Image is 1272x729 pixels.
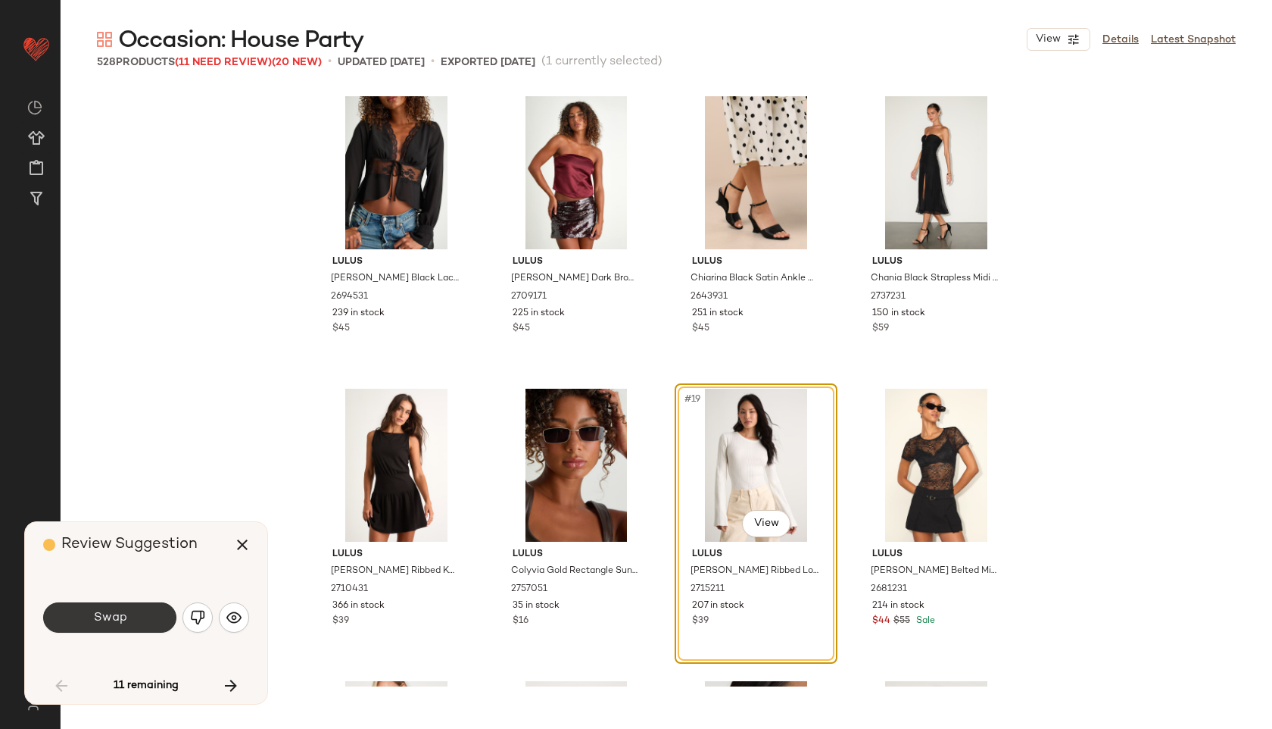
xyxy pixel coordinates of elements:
span: Lulus [692,255,820,269]
img: 2643931_01_OM.jpg [680,96,832,249]
span: [PERSON_NAME] Ribbed Long Sleeve Sweater Top [691,565,818,578]
span: 528 [97,57,116,68]
span: Lulus [332,255,460,269]
span: [PERSON_NAME] Ribbed Knit Boat Neck Mini Dress [331,565,459,578]
img: svg%3e [226,610,242,625]
a: Details [1102,32,1139,48]
span: 2737231 [871,290,906,304]
img: 2715211_01_hero_2025-08-12.jpg [680,389,832,542]
span: View [753,518,779,530]
span: [PERSON_NAME] Dark Brown Sequin Low-Rise Mini Skirt [511,272,639,286]
span: Chiarina Black Satin Ankle Strap Wedge Sandals [691,272,818,286]
span: Lulus [872,255,1000,269]
span: Lulus [332,548,460,562]
img: 2710431_01_hero_2025-08-14.jpg [320,389,472,542]
button: View [1027,28,1090,51]
span: 2694531 [331,290,368,304]
span: 2710431 [331,583,368,596]
span: $55 [893,615,910,628]
span: Lulus [872,548,1000,562]
span: $44 [872,615,890,628]
span: Sale [913,616,935,626]
span: $45 [332,322,350,336]
span: 2681231 [871,583,907,596]
span: 35 in stock [513,599,560,613]
span: $45 [513,322,530,336]
span: 2757051 [511,583,547,596]
span: $39 [332,615,349,628]
span: Lulus [513,255,641,269]
span: Colyvia Gold Rectangle Sunglasses [511,565,639,578]
span: Swap [92,611,126,625]
p: updated [DATE] [338,55,425,70]
img: 2709171_01_hero_2025-08-18.jpg [500,96,653,249]
img: 2694531_01_hero_2025-08-15.jpg [320,96,472,249]
button: View [742,510,790,537]
img: 2681231_02_front_2025-07-02.jpg [860,389,1012,542]
span: $59 [872,322,889,336]
span: 11 remaining [114,679,179,693]
span: 2715211 [691,583,725,596]
span: (11 Need Review) [175,57,272,68]
img: svg%3e [97,32,112,47]
span: Lulus [513,548,641,562]
span: [PERSON_NAME] Belted Micro Skort [871,565,999,578]
span: View [1035,33,1061,45]
span: 366 in stock [332,599,385,613]
span: 2643931 [691,290,728,304]
span: 214 in stock [872,599,924,613]
span: [PERSON_NAME] Black Lace Long Sleeve Tie-Front Top [331,272,459,286]
img: 2737231_02_fullbody_2025-08-18.jpg [860,96,1012,249]
span: Occasion: House Party [118,26,363,56]
span: (20 New) [272,57,322,68]
span: • [328,53,332,71]
span: #19 [683,392,703,407]
span: Review Suggestion [61,537,198,552]
img: 2757051_01_OM_2025-09-03.jpg [500,389,653,542]
span: Chania Black Strapless Midi Dress [871,272,999,286]
span: (1 currently selected) [541,53,662,71]
p: Exported [DATE] [441,55,535,70]
img: svg%3e [190,610,205,625]
img: svg%3e [18,699,48,711]
span: • [431,53,435,71]
button: Swap [43,602,176,633]
span: 239 in stock [332,307,385,321]
div: Products [97,55,322,70]
span: $45 [692,322,709,336]
img: heart_red.DM2ytmEG.svg [21,33,51,64]
a: Latest Snapshot [1151,32,1236,48]
span: 2709171 [511,290,547,304]
span: 150 in stock [872,307,925,321]
span: 225 in stock [513,307,565,321]
img: svg%3e [27,100,42,115]
span: $16 [513,615,528,628]
span: 251 in stock [692,307,744,321]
